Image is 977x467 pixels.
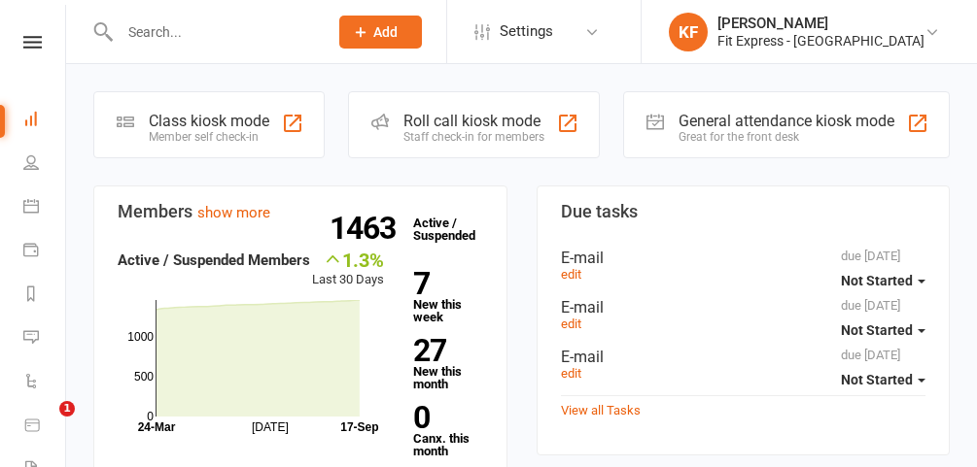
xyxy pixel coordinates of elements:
[23,143,67,186] a: People
[561,366,581,381] a: edit
[717,15,925,32] div: [PERSON_NAME]
[717,32,925,50] div: Fit Express - [GEOGRAPHIC_DATA]
[561,202,926,221] h3: Due tasks
[23,186,67,230] a: Calendar
[413,269,482,323] a: 7New this week
[149,112,269,130] div: Class kiosk mode
[413,403,482,457] a: 0Canx. this month
[197,204,270,221] a: show more
[118,202,483,221] h3: Members
[339,16,422,49] button: Add
[561,298,926,317] div: E-mail
[841,263,925,298] button: Not Started
[312,249,384,290] div: Last 30 Days
[679,130,894,144] div: Great for the front desk
[841,273,913,288] span: Not Started
[669,13,708,51] div: KF
[118,251,310,269] strong: Active / Suspended Members
[23,274,67,317] a: Reports
[23,230,67,274] a: Payments
[114,18,314,46] input: Search...
[149,130,269,144] div: Member self check-in
[841,362,925,397] button: Not Started
[403,202,489,256] a: 1463Active / Suspended
[330,214,403,243] strong: 1463
[413,336,482,390] a: 27New this month
[59,401,75,417] span: 1
[561,317,581,331] a: edit
[403,112,544,130] div: Roll call kiosk mode
[841,313,925,348] button: Not Started
[561,348,926,366] div: E-mail
[373,24,398,40] span: Add
[413,403,474,432] strong: 0
[841,372,913,387] span: Not Started
[561,403,641,417] a: View all Tasks
[561,249,926,267] div: E-mail
[23,99,67,143] a: Dashboard
[413,336,474,365] strong: 27
[312,249,384,270] div: 1.3%
[19,401,66,448] iframe: Intercom live chat
[413,269,474,298] strong: 7
[561,267,581,282] a: edit
[403,130,544,144] div: Staff check-in for members
[679,112,894,130] div: General attendance kiosk mode
[500,10,553,53] span: Settings
[841,322,913,338] span: Not Started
